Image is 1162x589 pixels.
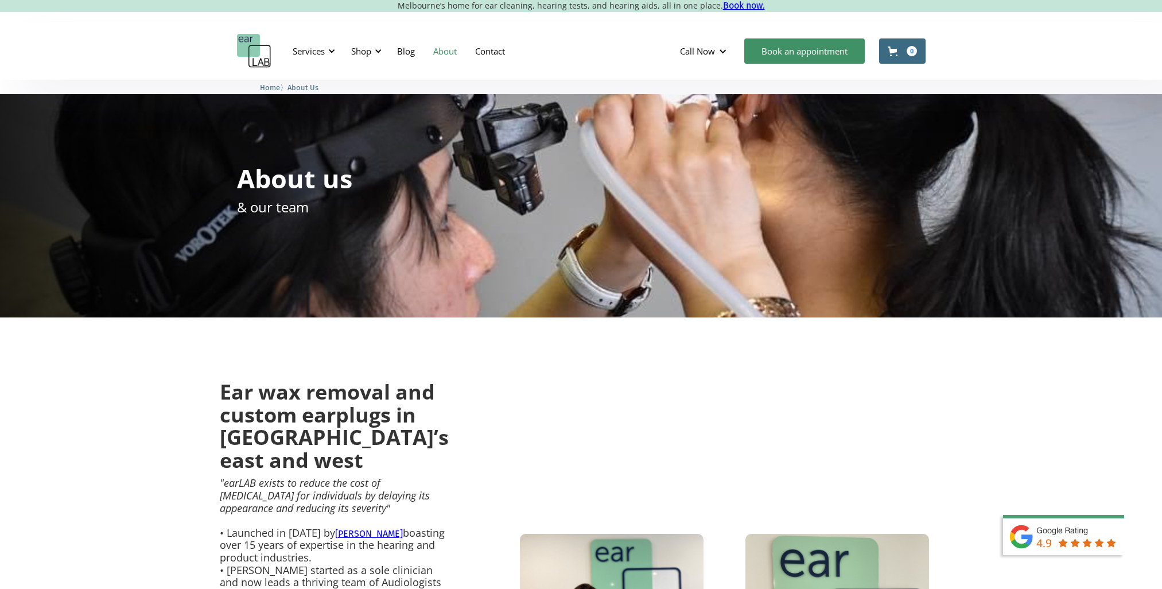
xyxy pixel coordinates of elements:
[220,381,449,471] h2: Ear wax removal and custom earplugs in [GEOGRAPHIC_DATA]’s east and west
[260,82,287,94] li: 〉
[388,34,424,68] a: Blog
[671,34,739,68] div: Call Now
[287,83,318,92] span: About Us
[744,38,865,64] a: Book an appointment
[351,45,371,57] div: Shop
[237,197,309,217] p: & our team
[879,38,926,64] a: Open cart
[466,34,514,68] a: Contact
[237,34,271,68] a: home
[260,83,280,92] span: Home
[286,34,339,68] div: Services
[680,45,715,57] div: Call Now
[335,528,403,539] a: [PERSON_NAME]
[287,82,318,92] a: About Us
[344,34,385,68] div: Shop
[907,46,917,56] div: 0
[237,165,352,191] h1: About us
[293,45,325,57] div: Services
[260,82,280,92] a: Home
[220,476,430,514] em: "earLAB exists to reduce the cost of [MEDICAL_DATA] for individuals by delaying its appearance an...
[424,34,466,68] a: About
